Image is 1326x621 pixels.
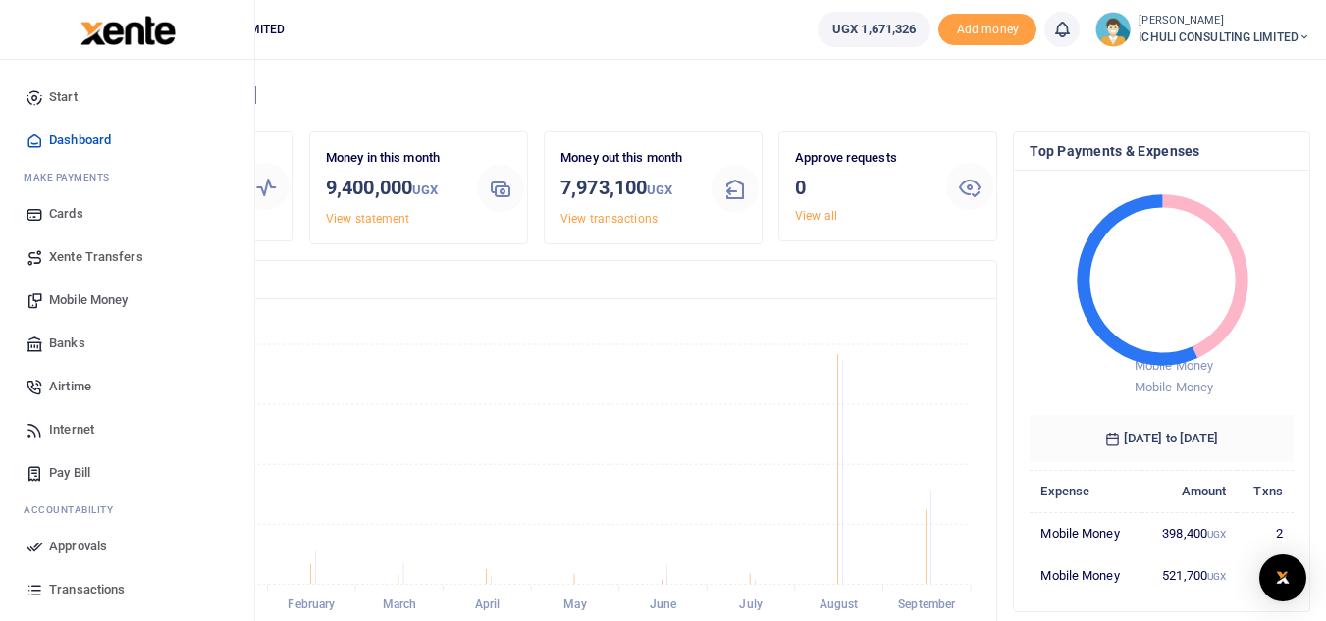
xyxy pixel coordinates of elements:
[79,22,176,36] a: logo-small logo-large logo-large
[560,212,658,226] a: View transactions
[326,173,461,205] h3: 9,400,000
[412,182,438,197] small: UGX
[16,192,239,235] a: Cards
[898,598,956,612] tspan: September
[647,182,672,197] small: UGX
[1030,140,1294,162] h4: Top Payments & Expenses
[938,14,1036,46] li: Toup your wallet
[1259,554,1306,601] div: Open Intercom Messenger
[1135,380,1213,394] span: Mobile Money
[1030,415,1294,462] h6: [DATE] to [DATE]
[1207,529,1226,540] small: UGX
[383,598,417,612] tspan: March
[810,12,938,47] li: Wallet ballance
[16,279,239,322] a: Mobile Money
[820,598,859,612] tspan: August
[16,494,239,525] li: Ac
[80,16,176,45] img: logo-large
[49,420,94,440] span: Internet
[91,269,981,290] h4: Transactions Overview
[1237,554,1294,595] td: 1
[49,204,83,224] span: Cards
[1095,12,1310,47] a: profile-user [PERSON_NAME] ICHULI CONSULTING LIMITED
[1030,470,1141,512] th: Expense
[16,119,239,162] a: Dashboard
[1139,13,1310,29] small: [PERSON_NAME]
[326,212,409,226] a: View statement
[1237,470,1294,512] th: Txns
[49,130,111,150] span: Dashboard
[1141,512,1237,554] td: 398,400
[49,537,107,556] span: Approvals
[16,408,239,451] a: Internet
[49,87,78,107] span: Start
[49,463,90,483] span: Pay Bill
[795,148,930,169] p: Approve requests
[818,12,930,47] a: UGX 1,671,326
[16,568,239,611] a: Transactions
[16,525,239,568] a: Approvals
[1207,571,1226,582] small: UGX
[560,148,696,169] p: Money out this month
[49,377,91,396] span: Airtime
[475,598,501,612] tspan: April
[1141,554,1237,595] td: 521,700
[33,170,110,184] span: ake Payments
[288,598,335,612] tspan: February
[49,247,143,267] span: Xente Transfers
[49,334,85,353] span: Banks
[1030,512,1141,554] td: Mobile Money
[75,84,1310,106] h4: Hello [PERSON_NAME]
[938,14,1036,46] span: Add money
[560,173,696,205] h3: 7,973,100
[938,21,1036,35] a: Add money
[326,148,461,169] p: Money in this month
[16,76,239,119] a: Start
[49,580,125,599] span: Transactions
[16,322,239,365] a: Banks
[795,209,837,223] a: View all
[795,173,930,202] h3: 0
[1135,358,1213,373] span: Mobile Money
[832,20,916,39] span: UGX 1,671,326
[16,451,239,494] a: Pay Bill
[16,235,239,279] a: Xente Transfers
[1139,28,1310,46] span: ICHULI CONSULTING LIMITED
[16,162,239,192] li: M
[1095,12,1131,47] img: profile-user
[16,365,239,408] a: Airtime
[1237,512,1294,554] td: 2
[49,290,128,310] span: Mobile Money
[1141,470,1237,512] th: Amount
[1030,554,1141,595] td: Mobile Money
[38,502,113,517] span: countability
